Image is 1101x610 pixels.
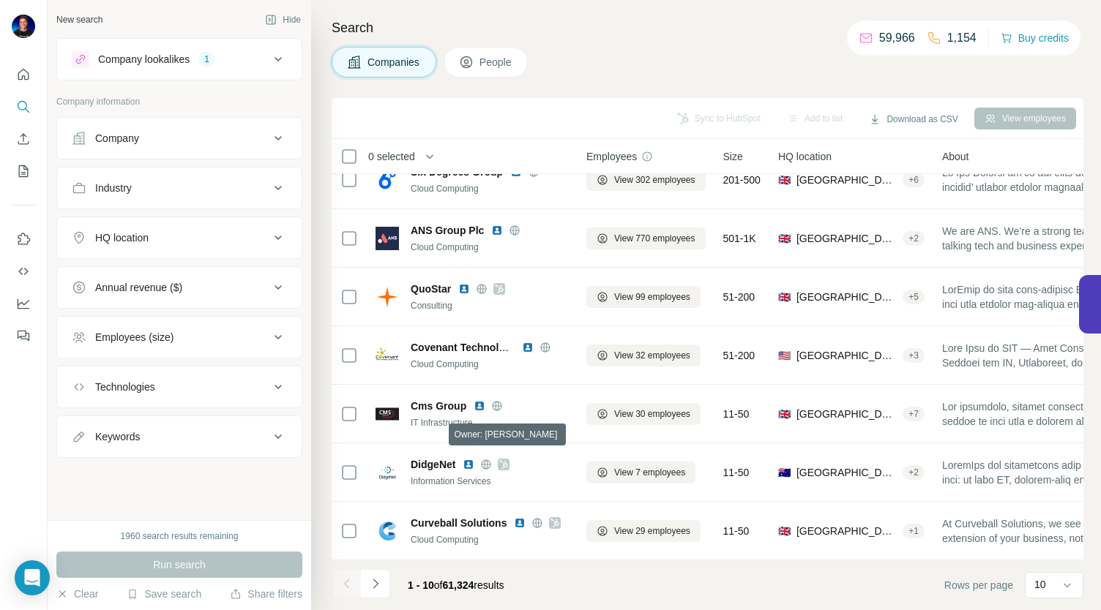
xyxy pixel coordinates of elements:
img: Avatar [12,15,35,38]
button: Keywords [57,419,302,454]
span: QuoStar [411,282,451,296]
span: Cms Group [411,399,466,413]
span: View 770 employees [614,232,695,245]
div: HQ location [95,230,149,245]
div: 1 [198,53,215,66]
span: ANS Group Plc [411,223,484,238]
span: 🇬🇧 [778,524,791,538]
div: + 6 [903,173,925,187]
button: Hide [255,9,311,31]
div: Technologies [95,380,155,394]
span: 0 selected [368,149,415,164]
p: 1,154 [947,29,977,47]
span: 🇬🇧 [778,407,791,421]
button: Search [12,94,35,120]
div: + 5 [903,290,925,304]
button: View 302 employees [586,169,706,191]
button: Save search [127,587,201,601]
span: View 32 employees [614,349,690,362]
div: New search [56,13,102,26]
button: Technologies [57,369,302,404]
button: My lists [12,158,35,184]
span: View 7 employees [614,466,685,479]
span: [GEOGRAPHIC_DATA], [GEOGRAPHIC_DATA], [GEOGRAPHIC_DATA] [796,231,897,246]
span: 501-1K [723,231,756,246]
button: Enrich CSV [12,126,35,152]
button: View 32 employees [586,344,701,366]
img: LinkedIn logo [491,225,503,236]
div: Cloud Computing [411,182,569,195]
span: [GEOGRAPHIC_DATA] [796,465,897,480]
span: 11-50 [723,465,750,480]
div: + 2 [903,232,925,245]
div: Company [95,131,139,146]
button: Feedback [12,323,35,349]
span: View 29 employees [614,524,690,538]
span: People [479,55,513,69]
span: results [408,579,504,591]
span: 201-500 [723,173,761,187]
p: 10 [1034,577,1046,592]
img: LinkedIn logo [514,517,526,529]
span: About [942,149,969,164]
span: View 30 employees [614,407,690,421]
span: Curveball Solutions [411,516,507,530]
button: View 770 employees [586,227,706,249]
div: + 3 [903,349,925,362]
span: of [434,579,443,591]
span: 61,324 [443,579,474,591]
button: Share filters [230,587,302,601]
button: Industry [57,170,302,206]
span: [GEOGRAPHIC_DATA], [GEOGRAPHIC_DATA], [GEOGRAPHIC_DATA] [796,524,897,538]
img: LinkedIn logo [458,283,470,295]
div: Keywords [95,429,140,444]
img: Logo of ANS Group Plc [376,227,399,250]
span: [GEOGRAPHIC_DATA], [GEOGRAPHIC_DATA], [GEOGRAPHIC_DATA] [796,173,897,187]
div: Annual revenue ($) [95,280,182,295]
button: HQ location [57,220,302,255]
div: + 7 [903,407,925,421]
button: View 99 employees [586,286,701,308]
span: 51-200 [723,348,755,363]
span: DidgeNet [411,457,455,472]
div: 1960 search results remaining [121,530,239,543]
div: Cloud Computing [411,533,569,546]
button: Company [57,121,302,156]
img: LinkedIn logo [522,342,534,353]
span: 1 - 10 [408,579,434,591]
img: Logo of Six Degrees Group [376,168,399,192]
span: 🇬🇧 [778,173,791,187]
span: Size [723,149,743,164]
button: Use Surfe on LinkedIn [12,226,35,252]
span: Employees [586,149,637,164]
span: 🇬🇧 [778,290,791,304]
div: Cloud Computing [411,358,569,371]
div: Open Intercom Messenger [15,560,50,595]
button: Employees (size) [57,320,302,355]
span: 🇬🇧 [778,231,791,246]
div: + 2 [903,466,925,479]
span: 51-200 [723,290,755,304]
p: Company information [56,95,302,108]
img: Logo of Covenant Technology Solutions [376,344,399,367]
span: [GEOGRAPHIC_DATA], [GEOGRAPHIC_DATA], [GEOGRAPHIC_DATA] [796,407,897,421]
img: Logo of QuoStar [376,285,399,309]
div: Consulting [411,299,569,312]
h4: Search [332,18,1083,38]
button: View 30 employees [586,403,701,425]
button: Company lookalikes1 [57,42,302,77]
button: Use Surfe API [12,258,35,285]
span: Companies [367,55,421,69]
img: Logo of DidgeNet [376,461,399,484]
button: Clear [56,587,98,601]
div: IT Infrastructure [411,416,569,429]
button: View 29 employees [586,520,701,542]
div: Employees (size) [95,330,173,344]
button: Dashboard [12,290,35,317]
span: View 302 employees [614,173,695,187]
div: Industry [95,181,132,195]
img: Logo of Curveball Solutions [376,519,399,543]
button: Navigate to next page [361,569,390,598]
span: [GEOGRAPHIC_DATA] [796,348,897,363]
img: Logo of Cms Group [376,402,399,426]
